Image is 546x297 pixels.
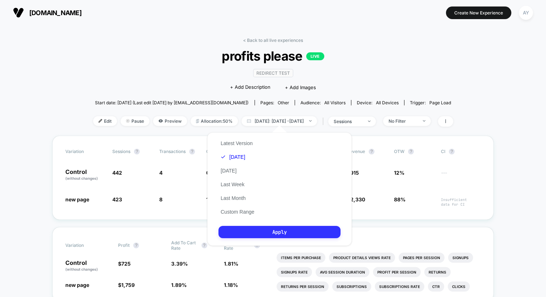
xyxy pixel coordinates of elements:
[118,261,131,267] span: $
[218,154,247,160] button: [DATE]
[441,149,481,154] span: CI
[11,7,84,18] button: [DOMAIN_NAME]
[189,149,195,154] button: ?
[121,116,149,126] span: Pause
[399,253,445,263] li: Pages Per Session
[306,52,324,60] p: LIVE
[247,119,251,123] img: calendar
[300,100,346,105] div: Audience:
[394,170,404,176] span: 12%
[218,167,239,174] button: [DATE]
[260,100,289,105] div: Pages:
[112,149,130,154] span: Sessions
[376,100,399,105] span: all devices
[278,100,289,105] span: other
[316,267,369,277] li: Avg Session Duration
[65,196,89,202] span: new page
[218,209,256,215] button: Custom Range
[424,267,451,277] li: Returns
[519,6,533,20] div: AY
[159,170,162,176] span: 4
[121,282,135,288] span: 1,759
[218,140,255,147] button: Latest Version
[159,196,162,202] span: 8
[65,260,111,272] p: Control
[112,196,122,202] span: 423
[65,149,105,154] span: Variation
[448,281,470,292] li: Clicks
[65,176,98,180] span: (without changes)
[277,267,312,277] li: Signups Rate
[65,282,89,288] span: new page
[448,253,473,263] li: Signups
[277,281,329,292] li: Returns Per Session
[389,118,417,124] div: No Filter
[171,282,187,288] span: 1.89 %
[159,149,186,154] span: Transactions
[230,84,270,91] span: + Add Description
[171,261,188,267] span: 3.39 %
[134,149,140,154] button: ?
[121,261,131,267] span: 725
[449,149,455,154] button: ?
[441,171,481,181] span: ---
[351,100,404,105] span: Device:
[324,100,346,105] span: All Visitors
[218,181,247,188] button: Last Week
[118,243,130,248] span: Profit
[423,120,425,122] img: end
[309,120,312,122] img: end
[375,281,424,292] li: Subscriptions Rate
[218,195,248,201] button: Last Month
[133,243,139,248] button: ?
[112,170,122,176] span: 442
[334,119,363,124] div: sessions
[224,282,238,288] span: 1.18 %
[111,48,435,64] span: profits please
[243,38,303,43] a: < Back to all live experiences
[13,7,24,18] img: Visually logo
[394,149,434,154] span: OTW
[329,253,395,263] li: Product Details Views Rate
[126,119,130,123] img: end
[65,240,105,251] span: Variation
[285,84,316,90] span: + Add Images
[196,119,199,123] img: rebalance
[153,116,187,126] span: Preview
[95,100,248,105] span: Start date: [DATE] (Last edit [DATE] by [EMAIL_ADDRESS][DOMAIN_NAME])
[277,253,325,263] li: Items Per Purchase
[369,149,374,154] button: ?
[368,121,370,122] img: end
[429,100,451,105] span: Page Load
[65,169,105,181] p: Control
[218,226,341,238] button: Apply
[373,267,421,277] li: Profit Per Session
[93,116,117,126] span: Edit
[242,116,317,126] span: [DATE]: [DATE] - [DATE]
[224,261,238,267] span: 1.81 %
[332,281,371,292] li: Subscriptions
[29,9,82,17] span: [DOMAIN_NAME]
[277,240,481,245] p: Would like to see more reports?
[441,197,481,207] span: Insufficient data for CI
[410,100,451,105] div: Trigger:
[65,267,98,271] span: (without changes)
[408,149,414,154] button: ?
[99,119,102,123] img: edit
[191,116,238,126] span: Allocation: 50%
[253,69,293,77] span: Redirect Test
[428,281,444,292] li: Ctr
[517,5,535,20] button: AY
[446,6,511,19] button: Create New Experience
[171,240,198,251] span: Add To Cart Rate
[394,196,406,202] span: 88%
[118,282,135,288] span: $
[321,116,328,127] span: |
